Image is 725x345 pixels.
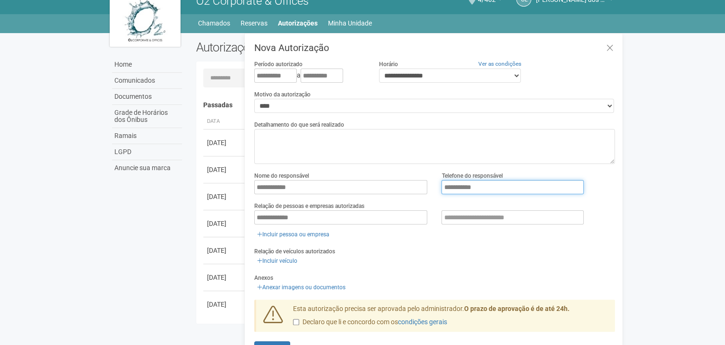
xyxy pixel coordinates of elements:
a: Documentos [112,89,182,105]
h4: Passadas [203,102,608,109]
div: [DATE] [207,300,242,309]
a: Ramais [112,128,182,144]
a: Grade de Horários dos Ônibus [112,105,182,128]
label: Telefone do responsável [441,172,502,180]
div: [DATE] [207,246,242,255]
div: [DATE] [207,273,242,282]
a: Anuncie sua marca [112,160,182,176]
label: Nome do responsável [254,172,309,180]
a: Incluir pessoa ou empresa [254,229,332,240]
label: Horário [379,60,398,69]
th: Data [203,114,246,129]
h3: Nova Autorização [254,43,615,52]
div: [DATE] [207,165,242,174]
label: Anexos [254,274,273,282]
label: Detalhamento do que será realizado [254,121,344,129]
input: Declaro que li e concordo com oscondições gerais [293,319,299,325]
label: Declaro que li e concordo com os [293,318,447,327]
label: Período autorizado [254,60,302,69]
label: Motivo da autorização [254,90,311,99]
a: Home [112,57,182,73]
a: Chamados [198,17,230,30]
a: Autorizações [278,17,318,30]
label: Relação de veículos autorizados [254,247,335,256]
div: Esta autorização precisa ser aprovada pelo administrador. [286,304,615,332]
div: [DATE] [207,138,242,147]
div: [DATE] [207,219,242,228]
label: Relação de pessoas e empresas autorizadas [254,202,364,210]
a: Reservas [241,17,268,30]
div: [DATE] [207,192,242,201]
strong: O prazo de aprovação é de até 24h. [464,305,570,312]
a: Comunicados [112,73,182,89]
div: a [254,69,365,83]
a: LGPD [112,144,182,160]
a: Anexar imagens ou documentos [254,282,348,293]
a: Ver as condições [478,60,521,67]
a: Minha Unidade [328,17,372,30]
a: condições gerais [398,318,447,326]
a: Incluir veículo [254,256,300,266]
h2: Autorizações [196,40,398,54]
